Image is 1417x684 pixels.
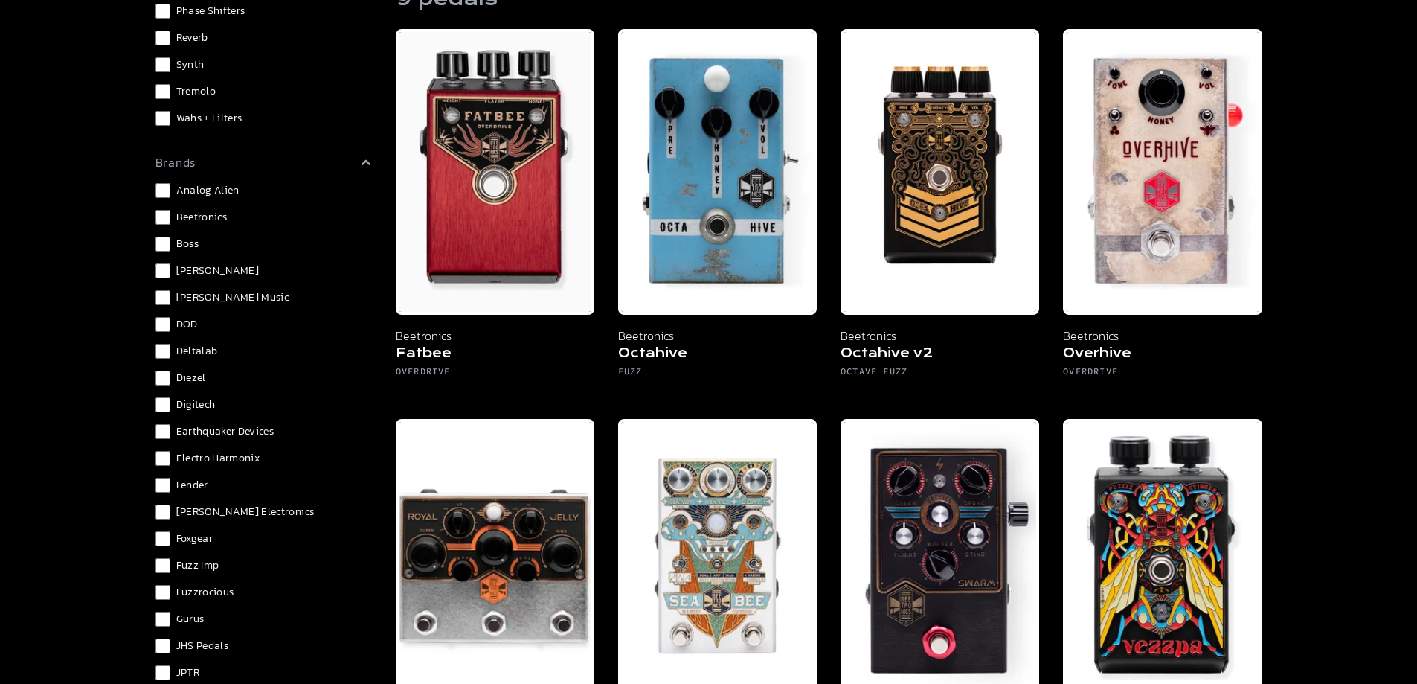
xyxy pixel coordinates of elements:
span: JHS Pedals [176,639,229,653]
input: Tremolo [155,84,170,99]
span: Boss [176,237,199,252]
a: Fatbee beetronics top down view Beetronics Fatbee Overdrive [396,29,594,395]
input: JHS Pedals [155,639,170,653]
p: Beetronics [618,327,817,345]
span: Diezel [176,371,206,386]
span: Fuzz Imp [176,558,219,573]
h5: Octahive v2 [841,345,1039,365]
p: Beetronics [396,327,594,345]
h5: Octahive [618,345,817,365]
h6: Overdrive [396,365,594,383]
span: Wahs + Filters [176,111,242,126]
span: Synth [176,57,205,72]
input: Boss [155,237,170,252]
span: Analog Alien [176,183,240,198]
input: Electro Harmonix [155,451,170,466]
summary: brands [155,153,372,171]
input: [PERSON_NAME] Electronics [155,505,170,520]
input: Fuzz Imp [155,558,170,573]
img: Overhive beetronics top down view [1063,29,1262,315]
span: [PERSON_NAME] Electronics [176,505,315,520]
span: Reverb [176,31,208,45]
span: Beetronics [176,210,228,225]
img: Octahive beetronics top down view [618,29,817,315]
input: Fender [155,478,170,493]
input: DOD [155,317,170,332]
span: Fender [176,478,208,493]
input: Diezel [155,371,170,386]
h6: Overdrive [1063,365,1262,383]
span: JPTR [176,665,199,680]
input: Reverb [155,31,170,45]
p: brands [155,153,196,171]
input: Synth [155,57,170,72]
span: Foxgear [176,531,213,546]
img: Fatbee beetronics top down view [396,29,594,315]
span: Earthquaker Devices [176,424,274,439]
p: Beetronics [1063,327,1262,345]
input: Phase Shifters [155,4,170,19]
a: Beetronics Octahive v2 Beetronics Octahive v2 Octave Fuzz [841,29,1039,395]
img: Beetronics Octahive v2 [841,29,1039,315]
input: Foxgear [155,531,170,546]
a: Overhive beetronics top down view Beetronics Overhive Overdrive [1063,29,1262,395]
input: Deltalab [155,344,170,359]
input: JPTR [155,665,170,680]
input: Digitech [155,397,170,412]
span: Electro Harmonix [176,451,260,466]
span: Tremolo [176,84,216,99]
input: Beetronics [155,210,170,225]
h5: Overhive [1063,345,1262,365]
input: Wahs + Filters [155,111,170,126]
a: Octahive beetronics top down view Beetronics Octahive Fuzz [618,29,817,395]
input: Gurus [155,612,170,627]
p: Beetronics [841,327,1039,345]
h6: Fuzz [618,365,817,383]
span: DOD [176,317,198,332]
span: [PERSON_NAME] [176,263,260,278]
input: Analog Alien [155,183,170,198]
span: Fuzzrocious [176,585,234,600]
input: Fuzzrocious [155,585,170,600]
h6: Octave Fuzz [841,365,1039,383]
span: Phase Shifters [176,4,245,19]
h5: Fatbee [396,345,594,365]
span: [PERSON_NAME] Music [176,290,289,305]
input: [PERSON_NAME] [155,263,170,278]
input: [PERSON_NAME] Music [155,290,170,305]
span: Digitech [176,397,216,412]
span: Deltalab [176,344,218,359]
input: Earthquaker Devices [155,424,170,439]
span: Gurus [176,612,205,627]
